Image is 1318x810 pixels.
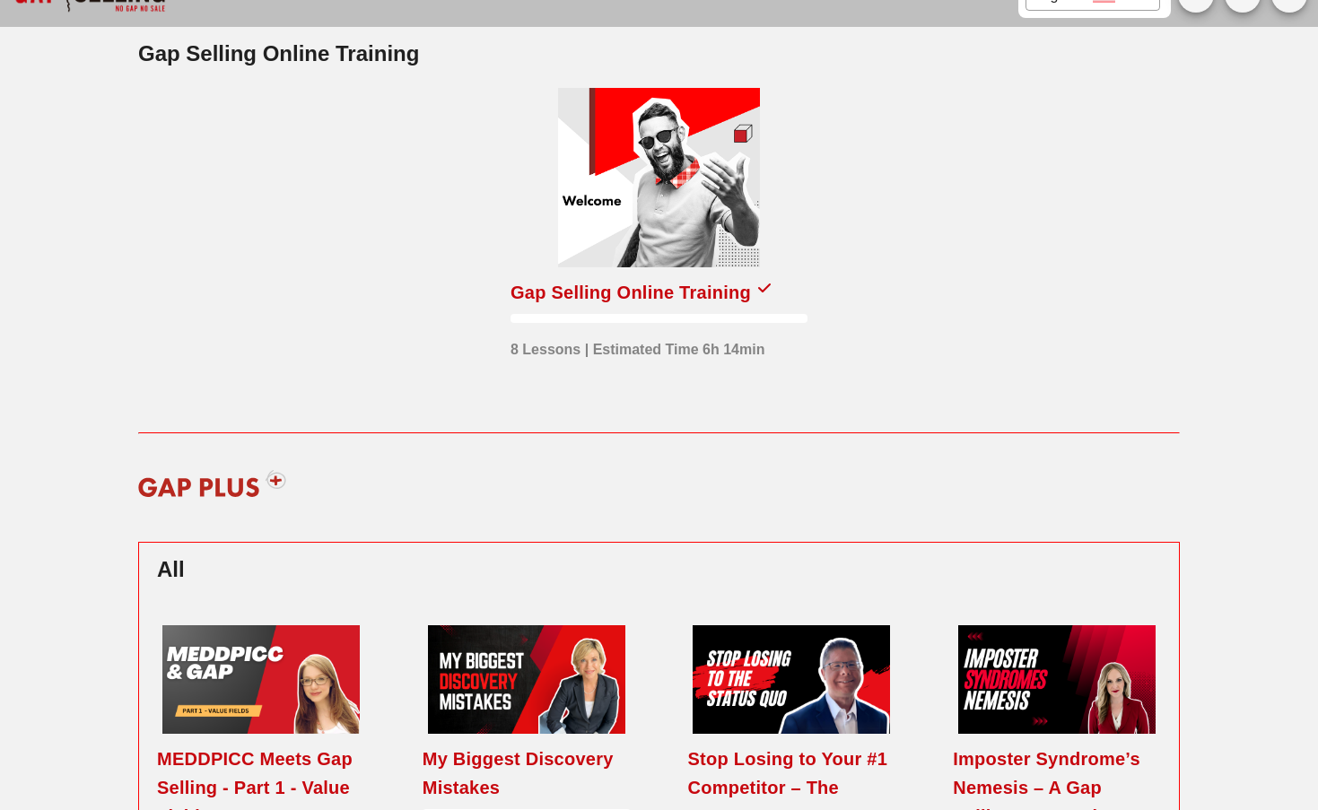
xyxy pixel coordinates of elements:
div: Gap Selling Online Training [511,278,751,307]
img: gap-plus-logo-red.svg [127,457,298,510]
h2: All [157,553,1161,586]
div: My Biggest Discovery Mistakes [423,745,631,802]
div: 8 Lessons | Estimated Time 6h 14min [511,330,764,361]
h2: Gap Selling Online Training [138,38,1180,70]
